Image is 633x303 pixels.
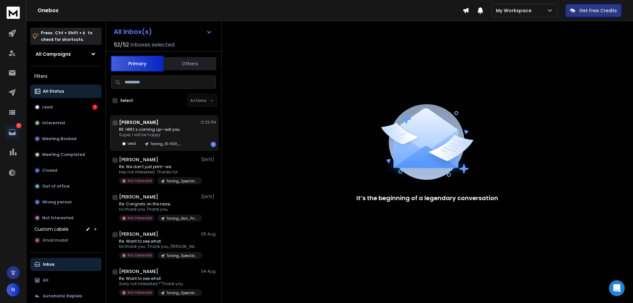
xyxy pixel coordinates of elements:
[30,274,102,287] button: All
[34,226,69,232] h3: Custom Labels
[30,196,102,209] button: Wrong person
[200,120,216,125] p: 12:23 PM
[128,178,152,183] p: Not Interested
[130,41,174,49] h3: Inboxes selected
[164,56,216,71] button: Others
[43,262,54,267] p: Inbox
[7,7,20,19] img: logo
[356,194,498,203] p: It’s the beginning of a legendary conversation
[7,283,20,296] button: N
[128,216,152,221] p: Not Interested
[120,98,133,103] label: Select
[16,123,21,128] p: 1
[579,7,617,14] p: Get Free Credits
[30,258,102,271] button: Inbox
[30,148,102,161] button: Meeting Completed
[201,194,216,199] p: [DATE]
[119,127,186,132] p: RE: HRFL’s coming up—will you
[30,289,102,303] button: Automatic Replies
[54,29,86,37] span: Ctrl + Shift + k
[119,156,158,163] h1: [PERSON_NAME]
[201,157,216,162] p: [DATE]
[201,269,216,274] p: 04 Aug
[30,211,102,225] button: Not Interested
[119,239,198,244] p: Re: Want to see what
[119,231,158,237] h1: [PERSON_NAME]
[41,30,92,43] p: Press to check for shortcuts.
[111,56,164,72] button: Primary
[42,105,53,110] p: Lead
[30,101,102,114] button: Lead1
[30,116,102,130] button: Interested
[30,85,102,98] button: All Status
[30,164,102,177] button: Closed
[565,4,621,17] button: Get Free Credits
[30,72,102,81] h3: Filters
[119,194,158,200] h1: [PERSON_NAME]
[30,234,102,247] button: Email Invalid
[114,41,129,49] span: 52 / 52
[128,290,152,295] p: Not Interested
[119,132,186,137] p: Super, I will be happy
[43,238,68,243] span: Email Invalid
[30,47,102,61] button: All Campaigns
[119,276,198,281] p: Re: Want to see what
[114,28,152,35] h1: All Inbox(s)
[42,152,85,157] p: Meeting Completed
[42,215,74,221] p: Not Interested
[42,136,76,141] p: Meeting Booked
[496,7,534,14] p: My Workspace
[119,201,198,207] p: Re: Congrats on the raise,
[166,253,198,258] p: Tarang_Spectator Sports_COO_MD_CEO_USA_1st_Split
[38,7,463,15] h1: Onebox
[108,25,217,38] button: All Inbox(s)
[119,119,159,126] h1: [PERSON_NAME]
[42,199,72,205] p: Wrong person
[166,179,198,184] p: Tarang_Spectator Sports_COO_MD_CEO_USA_2nd_Split
[119,169,198,175] p: Hey not interested. Thanks for
[150,141,182,146] p: Tarang_51-500_HRD_HRM_Orlando_FL_USA
[128,141,136,146] p: Lead
[609,280,625,296] div: Open Intercom Messenger
[166,216,198,221] p: Tarang_Dan_Primack_June_July_2025
[119,268,158,275] h1: [PERSON_NAME]
[30,180,102,193] button: Out of office
[119,207,198,212] p: no thank you Thank you,
[42,168,57,173] p: Closed
[43,293,82,299] p: Automatic Replies
[42,120,65,126] p: Interested
[201,231,216,237] p: 05 Aug
[119,164,198,169] p: Re: We don’t just print—we
[166,290,198,295] p: Tarang_Spectator Sports_COO_MD_CEO_USA_1st_Split
[30,132,102,145] button: Meeting Booked
[119,281,198,287] p: Sorry not interested *"Thank you
[42,184,70,189] p: Out of office
[36,51,71,57] h1: All Campaigns
[119,244,198,249] p: No thank you Thank you, [PERSON_NAME] Vintage
[211,142,216,147] div: 1
[128,253,152,258] p: Not Interested
[43,89,64,94] p: All Status
[92,105,98,110] div: 1
[43,278,48,283] p: All
[6,126,19,139] a: 1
